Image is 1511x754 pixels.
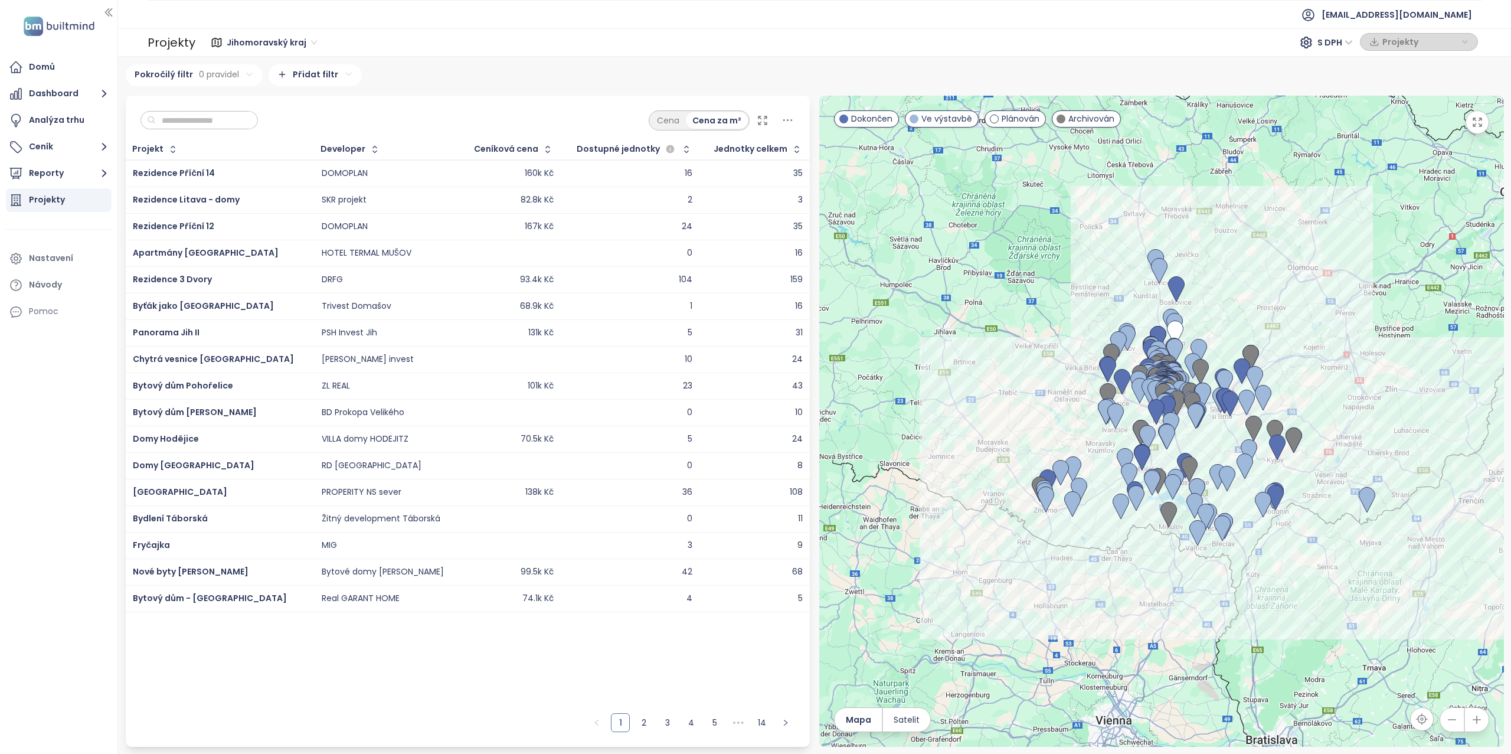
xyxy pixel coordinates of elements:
[793,168,803,179] div: 35
[133,300,274,312] span: Byťák jako [GEOGRAPHIC_DATA]
[835,708,882,732] button: Mapa
[797,461,803,471] div: 8
[322,593,400,604] div: Real GARANT HOME
[322,248,411,259] div: HOTEL TERMAL MUŠOV
[20,14,98,38] img: logo
[706,714,724,732] a: 5
[133,433,199,445] a: Domy Hodějice
[322,221,368,232] div: DOMOPLAN
[322,354,414,365] div: [PERSON_NAME] invest
[29,113,84,128] div: Analýza trhu
[6,162,112,185] button: Reporty
[322,195,367,205] div: SKR projekt
[322,540,337,551] div: MIG
[685,354,692,365] div: 10
[797,540,803,551] div: 9
[6,56,112,79] a: Domů
[133,353,294,365] a: Chytrá vesnice [GEOGRAPHIC_DATA]
[792,434,803,445] div: 24
[320,145,365,153] div: Developer
[133,273,212,285] a: Rezidence 3 Dvory
[474,145,538,153] div: Ceníková cena
[29,304,58,319] div: Pomoc
[795,301,803,312] div: 16
[687,514,692,524] div: 0
[688,195,692,205] div: 2
[133,566,248,577] a: Nové byty [PERSON_NAME]
[593,719,600,726] span: left
[1068,112,1114,125] span: Archivován
[6,109,112,132] a: Analýza trhu
[322,301,391,312] div: Trivest Domašov
[132,145,163,153] div: Projekt
[520,275,554,285] div: 93.4k Kč
[133,380,233,391] a: Bytový dům Pohořelice
[792,381,803,391] div: 43
[682,487,692,498] div: 36
[525,487,554,498] div: 138k Kč
[322,567,444,577] div: Bytové domy [PERSON_NAME]
[528,328,554,338] div: 131k Kč
[793,221,803,232] div: 35
[521,195,554,205] div: 82.8k Kč
[1002,112,1039,125] span: Plánován
[682,713,701,732] li: 4
[795,248,803,259] div: 16
[322,434,408,445] div: VILLA domy HODEJITZ
[29,278,62,292] div: Návody
[611,714,629,732] a: 1
[798,195,803,205] div: 3
[227,34,317,51] span: Jihomoravský kraj
[6,82,112,106] button: Dashboard
[133,459,254,471] a: Domy [GEOGRAPHIC_DATA]
[133,220,214,232] span: Rezidence Příční 12
[587,713,606,732] button: left
[659,714,676,732] a: 3
[798,593,803,604] div: 5
[714,145,787,153] div: Jednotky celkem
[753,713,771,732] li: 14
[577,142,677,156] div: Dostupné jednotky
[1382,33,1458,51] span: Projekty
[635,713,653,732] li: 2
[133,406,257,418] a: Bytový dům [PERSON_NAME]
[1366,33,1471,51] div: button
[522,593,554,604] div: 74.1k Kč
[921,112,972,125] span: Ve výstavbě
[846,713,871,726] span: Mapa
[729,713,748,732] li: Následujících 5 stran
[635,714,653,732] a: 2
[322,275,343,285] div: DRFG
[6,247,112,270] a: Nastavení
[688,328,692,338] div: 5
[883,708,930,732] button: Satelit
[1317,34,1353,51] span: S DPH
[322,381,350,391] div: ZL REAL
[525,168,554,179] div: 160k Kč
[690,301,692,312] div: 1
[521,434,554,445] div: 70.5k Kč
[790,275,803,285] div: 159
[687,407,692,418] div: 0
[521,567,554,577] div: 99.5k Kč
[687,248,692,259] div: 0
[133,513,208,524] a: Bydlení Táborská
[322,514,440,524] div: Žitný development Táborská
[792,567,803,577] div: 68
[133,247,279,259] span: Apartmány [GEOGRAPHIC_DATA]
[29,192,65,207] div: Projekty
[520,301,554,312] div: 68.9k Kč
[269,64,362,86] div: Přidat filtr
[133,327,199,338] a: Panorama Jih II
[528,381,554,391] div: 101k Kč
[611,713,630,732] li: 1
